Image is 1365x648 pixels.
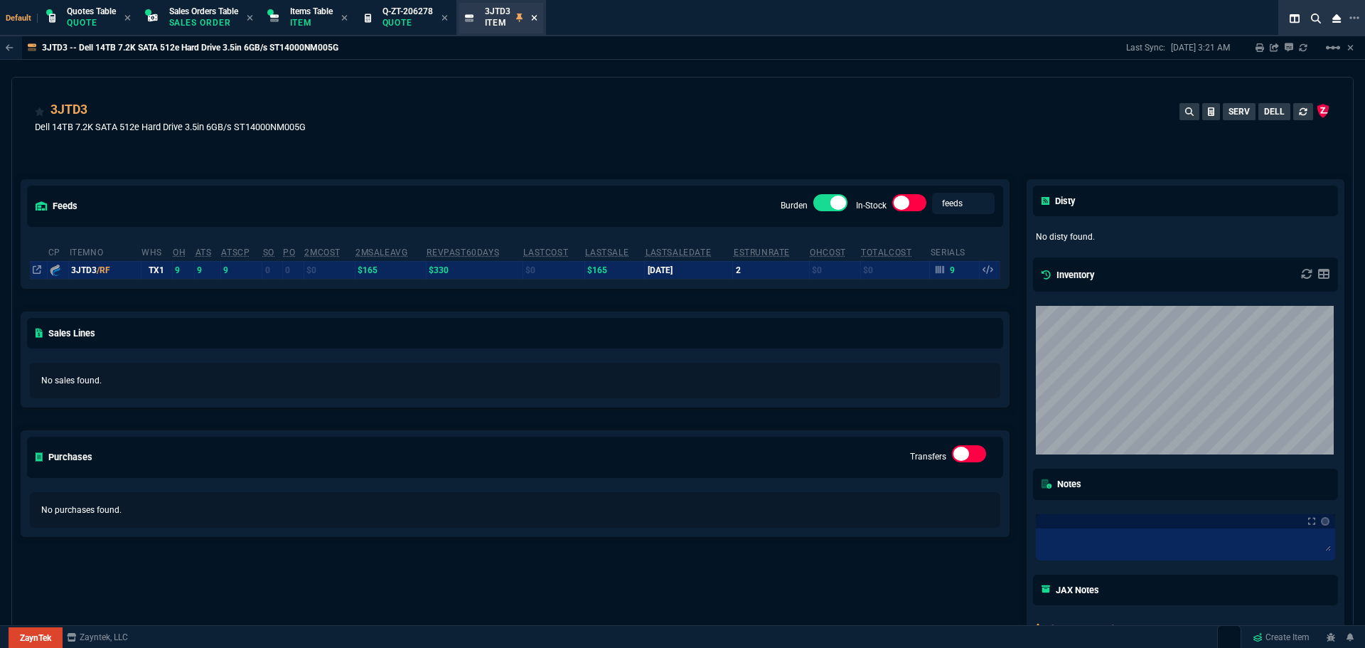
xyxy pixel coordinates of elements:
[262,261,283,279] td: 0
[263,248,274,257] abbr: Total units on open Sales Orders
[427,248,499,257] abbr: Total revenue past 60 days
[141,261,172,279] td: TX1
[290,17,333,28] p: Item
[930,241,980,262] th: Serials
[341,13,348,24] nx-icon: Close Tab
[97,265,110,275] span: /RF
[584,261,645,279] td: $165
[41,374,989,387] p: No sales found.
[1126,42,1171,53] p: Last Sync:
[282,261,304,279] td: 0
[35,100,45,120] div: Add to Watchlist
[290,6,333,16] span: Items Table
[426,261,523,279] td: $330
[6,43,14,53] nx-icon: Back to Table
[892,194,926,217] div: In-Stock
[733,261,809,279] td: 2
[952,445,986,468] div: Transfers
[195,261,221,279] td: 9
[856,201,887,211] label: In-Stock
[1034,622,1338,634] p: @ST14000NM005G
[1171,42,1230,53] p: [DATE] 3:21 AM
[950,265,955,276] p: 9
[523,261,584,279] td: $0
[221,248,250,257] abbr: ATS with all companies combined
[35,120,306,134] p: Dell 14TB 7.2K SATA 512e Hard Drive 3.5in 6GB/s ST14000NM005G
[382,17,433,28] p: Quote
[69,241,141,262] th: ItemNo
[1223,103,1256,120] button: SERV
[33,265,41,275] nx-icon: Open In Opposite Panel
[382,6,433,16] span: Q-ZT-206278
[531,13,537,24] nx-icon: Close Tab
[810,248,846,257] abbr: Avg Cost of Inventory on-hand (with burden)
[355,261,426,279] td: $165
[1305,10,1327,27] nx-icon: Search
[36,199,77,213] h5: feeds
[124,13,131,24] nx-icon: Close Tab
[1036,230,1336,243] p: No disty found.
[523,248,568,257] abbr: The last purchase cost from PO Order (with burden)
[1247,627,1315,648] a: Create Item
[220,261,262,279] td: 9
[1258,103,1290,120] button: DELL
[169,6,238,16] span: Sales Orders Table
[247,13,253,24] nx-icon: Close Tab
[67,17,116,28] p: Quote
[36,450,92,464] h5: Purchases
[196,248,212,257] abbr: Total units in inventory => minus on SO => plus on PO
[645,261,733,279] td: [DATE]
[485,6,510,16] span: 3JTD3
[63,631,132,644] a: msbcCompanyName
[860,261,930,279] td: $0
[1042,583,1100,597] h5: JAX Notes
[304,248,341,257] abbr: Avg cost of all PO invoices for 2 months (with burden)
[809,261,860,279] td: $0
[734,248,790,257] abbr: Total sales within a 30 day window based on last time there was inventory
[1284,10,1305,27] nx-icon: Split Panels
[50,100,87,119] a: 3JTD3
[1042,194,1075,208] h5: Disty
[910,452,946,462] label: Transfers
[1324,39,1342,56] mat-icon: Example home icon
[1349,11,1359,25] nx-icon: Open New Tab
[283,248,295,257] abbr: Total units on open Purchase Orders
[355,248,407,257] abbr: Avg Sale from SO invoices for 2 months
[41,504,989,516] p: No purchases found.
[36,326,95,340] h5: Sales Lines
[172,261,194,279] td: 9
[585,248,628,257] abbr: The last SO Inv price. No time limit. (ignore zeros)
[1327,10,1347,27] nx-icon: Close Workbench
[71,264,138,277] div: 3JTD3
[67,6,116,16] span: Quotes Table
[646,248,711,257] abbr: The date of the last SO Inv price. No time limit. (ignore zeros)
[173,248,186,257] abbr: Total units in inventory.
[781,201,808,211] label: Burden
[813,194,847,217] div: Burden
[6,14,38,23] span: Default
[48,241,69,262] th: cp
[485,17,510,28] p: Item
[1347,42,1354,53] a: Hide Workbench
[1042,477,1081,491] h5: Notes
[441,13,448,24] nx-icon: Close Tab
[169,17,238,28] p: Sales Order
[42,42,338,53] p: 3JTD3 -- Dell 14TB 7.2K SATA 512e Hard Drive 3.5in 6GB/s ST14000NM005G
[141,241,172,262] th: WHS
[861,248,911,257] abbr: Total Cost of Units on Hand (with burden)
[1042,268,1094,282] h5: Inventory
[304,261,355,279] td: $0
